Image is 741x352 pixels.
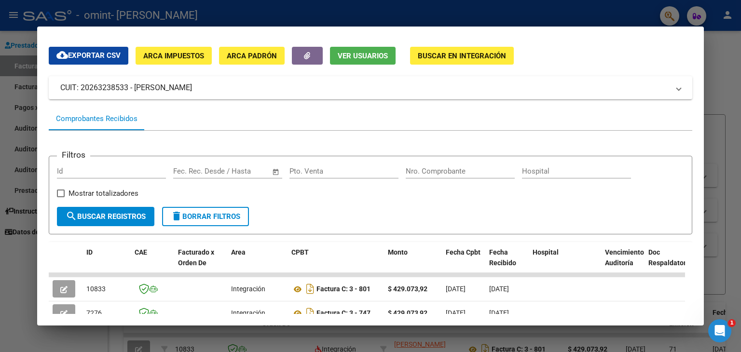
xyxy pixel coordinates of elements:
button: ARCA Impuestos [136,47,212,65]
datatable-header-cell: CPBT [288,242,384,284]
div: Profile image for Soporte [20,152,39,172]
span: CAE [135,248,147,256]
span: ARCA Padrón [227,52,277,60]
div: Mensaje reciente [20,138,173,148]
mat-icon: search [66,210,77,222]
p: Necesitás ayuda? [19,101,174,118]
i: Descargar documento [304,281,316,297]
button: Mensajes [96,263,193,302]
span: Exportar CSV [56,51,121,60]
div: Profile image for Soporte¿Podemos ayudarlo con algo más?Soporte•Hace 1d [10,144,183,180]
p: Hola! [PERSON_NAME] [19,68,174,101]
button: Ver Usuarios [330,47,396,65]
mat-icon: cloud_download [56,49,68,61]
div: Mensaje recienteProfile image for Soporte¿Podemos ayudarlo con algo más?Soporte•Hace 1d [10,130,183,180]
span: [DATE] [489,285,509,293]
span: Hospital [533,248,559,256]
span: Area [231,248,246,256]
button: ARCA Padrón [219,47,285,65]
div: Soporte [43,162,69,172]
button: Exportar CSV [49,47,128,65]
mat-expansion-panel-header: CUIT: 20263238533 - [PERSON_NAME] [49,76,692,99]
span: Fecha Cpbt [446,248,480,256]
button: Buscar en Integración [410,47,514,65]
datatable-header-cell: Vencimiento Auditoría [601,242,645,284]
strong: $ 429.073,92 [388,309,427,317]
datatable-header-cell: Fecha Cpbt [442,242,485,284]
span: ARCA Impuestos [143,52,204,60]
span: Buscar Registros [66,212,146,221]
button: Open calendar [270,166,281,177]
div: Comprobantes Recibidos [56,113,137,124]
span: Borrar Filtros [171,212,240,221]
button: Buscar Registros [57,207,154,226]
div: • Hace 1d [71,162,103,172]
span: Mostrar totalizadores [69,188,138,199]
span: [DATE] [489,309,509,317]
datatable-header-cell: Monto [384,242,442,284]
span: Ver Usuarios [338,52,388,60]
datatable-header-cell: Facturado x Orden De [174,242,227,284]
span: Vencimiento Auditoría [605,248,644,267]
span: ¿Podemos ayudarlo con algo más? [43,153,174,161]
span: Mensajes [129,287,160,294]
span: [DATE] [446,309,466,317]
datatable-header-cell: Fecha Recibido [485,242,529,284]
datatable-header-cell: CAE [131,242,174,284]
i: Descargar documento [304,305,316,321]
input: End date [213,167,260,176]
span: Integración [231,285,265,293]
strong: $ 429.073,92 [388,285,427,293]
span: Inicio [38,287,59,294]
button: Borrar Filtros [162,207,249,226]
span: Doc Respaldatoria [648,248,692,267]
span: 10833 [86,285,106,293]
datatable-header-cell: Area [227,242,288,284]
div: Envíanos un mensaje [10,185,183,212]
span: Monto [388,248,408,256]
span: 7276 [86,309,102,317]
datatable-header-cell: Hospital [529,242,601,284]
iframe: Intercom live chat [708,319,731,342]
span: Integración [231,309,265,317]
datatable-header-cell: Doc Respaldatoria [645,242,702,284]
span: 1 [728,319,736,327]
strong: Factura C: 3 - 747 [316,310,370,317]
span: [DATE] [446,285,466,293]
span: Fecha Recibido [489,248,516,267]
div: Envíanos un mensaje [20,193,161,203]
strong: Factura C: 3 - 801 [316,285,370,293]
input: Start date [173,167,205,176]
mat-panel-title: CUIT: 20263238533 - [PERSON_NAME] [60,82,669,94]
span: Facturado x Orden De [178,248,214,267]
mat-icon: delete [171,210,182,222]
datatable-header-cell: ID [82,242,131,284]
span: CPBT [291,248,309,256]
span: Buscar en Integración [418,52,506,60]
span: ID [86,248,93,256]
h3: Filtros [57,149,90,161]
